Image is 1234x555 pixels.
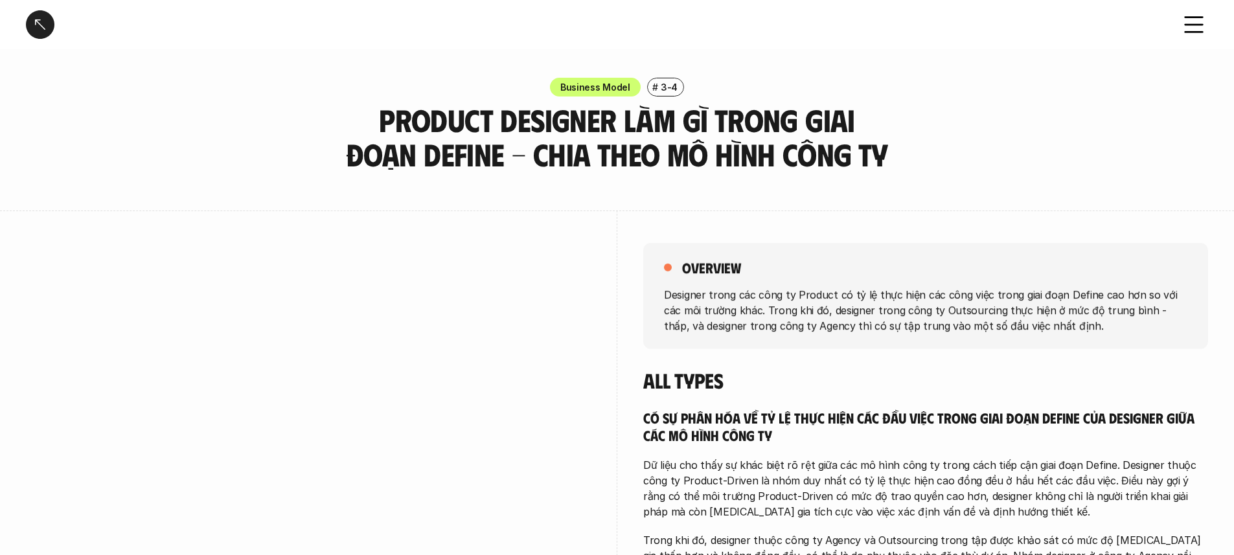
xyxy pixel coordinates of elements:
[682,258,741,277] h5: overview
[664,286,1187,333] p: Designer trong các công ty Product có tỷ lệ thực hiện các công việc trong giai đoạn Define cao hơ...
[643,368,1208,392] h4: All types
[342,103,893,172] h3: Product Designer làm gì trong giai đoạn Define - Chia theo mô hình công ty
[652,82,658,92] h6: #
[560,80,630,94] p: Business Model
[643,409,1208,444] h5: Có sự phân hóa về tỷ lệ thực hiện các đầu việc trong giai đoạn Define của designer giữa các mô hì...
[661,80,678,94] p: 3-4
[643,457,1208,519] p: Dữ liệu cho thấy sự khác biệt rõ rệt giữa các mô hình công ty trong cách tiếp cận giai đoạn Defin...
